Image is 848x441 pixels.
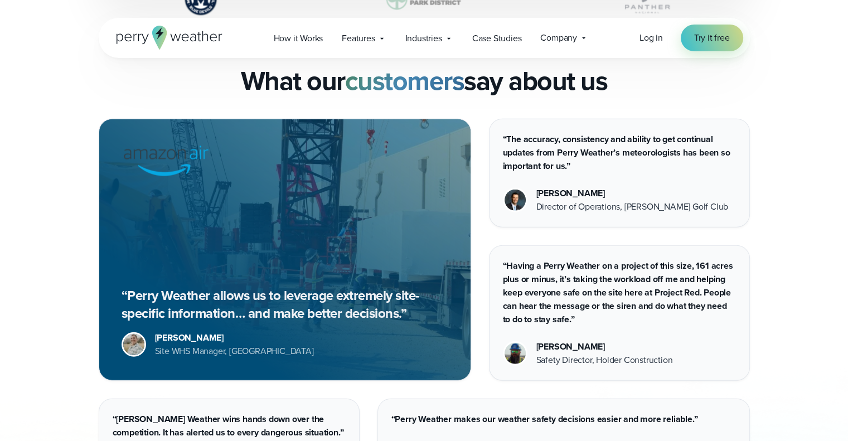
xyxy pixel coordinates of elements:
[463,27,531,50] a: Case Studies
[122,142,211,181] img: Amazon Air logo
[264,27,333,50] a: How it Works
[241,65,608,96] h2: What our say about us
[391,413,736,426] p: “Perry Weather makes our weather safety decisions easier and more reliable.”
[639,31,663,44] span: Log in
[540,31,577,45] span: Company
[681,25,743,51] a: Try it free
[405,32,442,45] span: Industries
[472,32,522,45] span: Case Studies
[345,61,464,100] strong: customers
[155,345,314,358] div: Site WHS Manager, [GEOGRAPHIC_DATA]
[505,343,526,364] img: Merco Chantres Headshot
[536,353,673,367] div: Safety Director, Holder Construction
[503,259,736,326] p: “Having a Perry Weather on a project of this size, 161 acres plus or minus, it’s taking the workl...
[113,413,346,439] p: “[PERSON_NAME] Weather wins hands down over the competition. It has alerted us to every dangerous...
[123,334,144,355] img: Brad Stewart, Site WHS Manager at Amazon Air Lakeland.
[274,32,323,45] span: How it Works
[639,31,663,45] a: Log in
[342,32,375,45] span: Features
[536,200,729,214] div: Director of Operations, [PERSON_NAME] Golf Club
[503,133,736,173] p: “The accuracy, consistency and ability to get continual updates from Perry Weather’s meteorologis...
[505,190,526,211] img: Matthew Freitag Headshot Photo
[122,287,448,322] p: “Perry Weather allows us to leverage extremely site-specific information… and make better decisio...
[536,340,673,353] div: [PERSON_NAME]
[536,187,729,200] div: [PERSON_NAME]
[155,331,314,345] div: [PERSON_NAME]
[694,31,730,45] span: Try it free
